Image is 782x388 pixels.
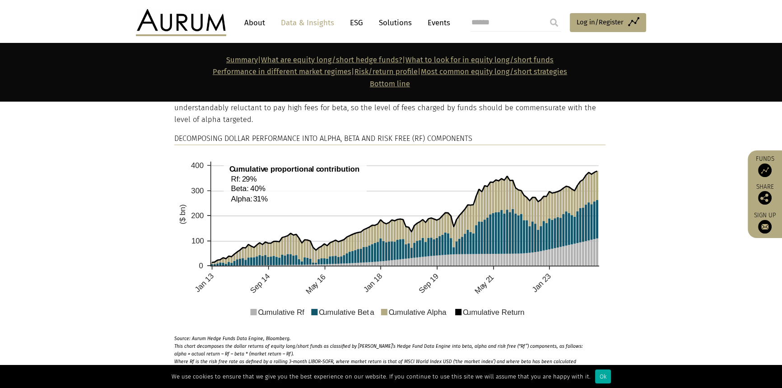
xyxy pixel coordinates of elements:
p: DECOMPOSING DOLLAR PERFORMANCE INTO ALPHA, BETA AND RISK FREE (RF) COMPONENTS [174,133,605,145]
span: Log in/Register [577,17,624,28]
div: Share [752,184,777,205]
div: Ok [595,369,611,383]
img: Share this post [758,191,772,205]
a: ESG [345,14,368,31]
a: Performance in different market regimes [213,67,351,76]
a: Funds [752,155,777,177]
img: Access Funds [758,164,772,177]
a: About [240,14,270,31]
a: Summary [226,56,258,64]
a: Data & Insights [276,14,339,31]
a: Sign up [752,211,777,234]
a: Bottom line [370,79,410,88]
img: Sign up to our newsletter [758,220,772,234]
a: Events [423,14,450,31]
strong: | | | | [213,56,567,88]
a: Log in/Register [570,13,646,32]
input: Submit [545,14,563,32]
a: Most common equity long/short strategies [421,67,567,76]
img: Aurum [136,9,226,36]
a: Solutions [374,14,416,31]
a: What are equity long/short hedge funds? [261,56,402,64]
a: What to look for in equity long/short funds [405,56,554,64]
a: Risk/return profile [354,67,418,76]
